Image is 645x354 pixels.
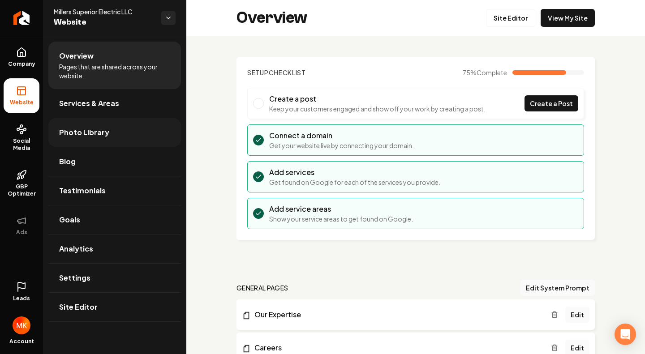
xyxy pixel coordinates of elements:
[242,342,551,353] a: Careers
[48,176,181,205] a: Testimonials
[54,16,154,29] span: Website
[54,7,154,16] span: Millers Superior Electric LLC
[59,273,90,283] span: Settings
[6,99,37,106] span: Website
[59,214,80,225] span: Goals
[247,68,269,77] span: Setup
[59,302,98,312] span: Site Editor
[520,280,595,296] button: Edit System Prompt
[48,118,181,147] a: Photo Library
[269,167,440,178] h3: Add services
[236,9,307,27] h2: Overview
[59,127,109,138] span: Photo Library
[13,295,30,302] span: Leads
[4,40,39,75] a: Company
[48,205,181,234] a: Goals
[269,94,486,104] h3: Create a post
[269,104,486,113] p: Keep your customers engaged and show off your work by creating a post.
[4,60,39,68] span: Company
[48,235,181,263] a: Analytics
[615,324,636,345] div: Open Intercom Messenger
[13,229,31,236] span: Ads
[13,11,30,25] img: Rebolt Logo
[48,89,181,118] a: Services & Areas
[59,156,76,167] span: Blog
[525,95,578,111] a: Create a Post
[269,204,413,214] h3: Add service areas
[4,183,39,197] span: GBP Optimizer
[242,309,551,320] a: Our Expertise
[269,141,414,150] p: Get your website live by connecting your domain.
[247,68,306,77] h2: Checklist
[59,98,119,109] span: Services & Areas
[4,208,39,243] button: Ads
[530,99,573,108] span: Create a Post
[477,68,507,77] span: Complete
[486,9,535,27] a: Site Editor
[48,293,181,321] a: Site Editor
[4,137,39,152] span: Social Media
[48,264,181,292] a: Settings
[59,243,93,254] span: Analytics
[269,214,413,223] p: Show your service areas to get found on Google.
[4,274,39,309] a: Leads
[59,62,170,80] span: Pages that are shared across your website.
[4,162,39,205] a: GBP Optimizer
[565,307,589,323] a: Edit
[236,283,288,292] h2: general pages
[463,68,507,77] span: 75 %
[9,338,34,345] span: Account
[269,178,440,187] p: Get found on Google for each of the services you provide.
[13,313,30,334] button: Open user button
[541,9,595,27] a: View My Site
[269,130,414,141] h3: Connect a domain
[59,51,94,61] span: Overview
[48,147,181,176] a: Blog
[4,117,39,159] a: Social Media
[13,316,30,334] img: Marcus Knapp
[59,185,106,196] span: Testimonials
